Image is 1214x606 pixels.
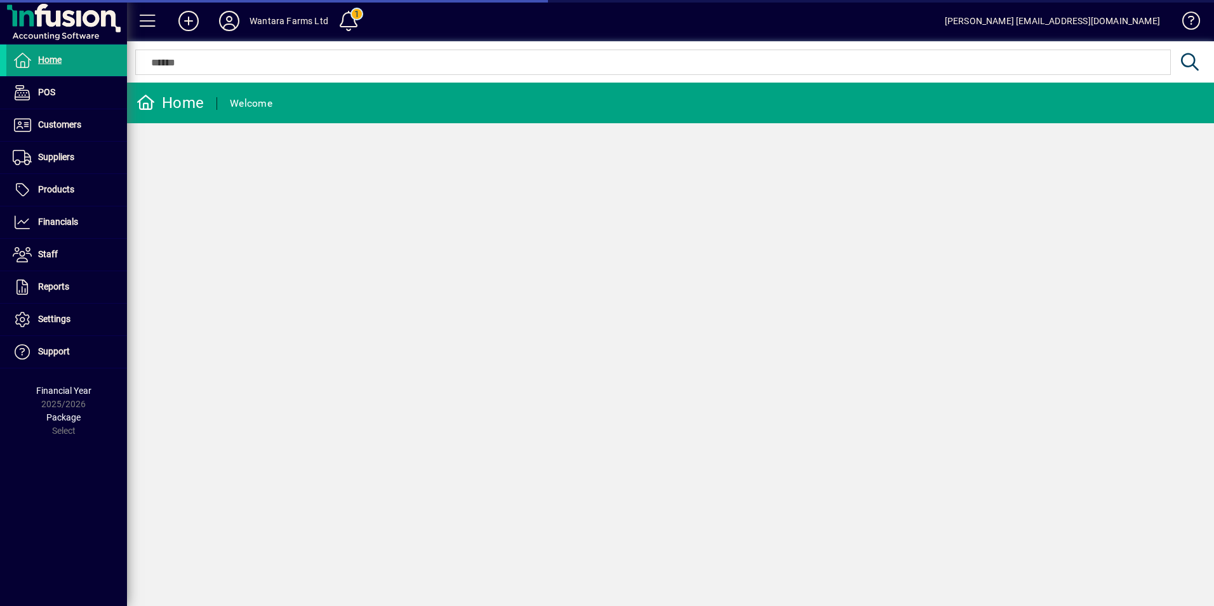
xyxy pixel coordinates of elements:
a: Customers [6,109,127,141]
a: Suppliers [6,142,127,173]
button: Profile [209,10,250,32]
a: Financials [6,206,127,238]
span: Package [46,412,81,422]
span: Reports [38,281,69,292]
div: Welcome [230,93,272,114]
div: Home [137,93,204,113]
span: POS [38,87,55,97]
div: [PERSON_NAME] [EMAIL_ADDRESS][DOMAIN_NAME] [945,11,1160,31]
span: Staff [38,249,58,259]
a: Knowledge Base [1173,3,1198,44]
span: Financials [38,217,78,227]
a: Staff [6,239,127,271]
a: Settings [6,304,127,335]
span: Financial Year [36,386,91,396]
span: Settings [38,314,70,324]
a: POS [6,77,127,109]
span: Support [38,346,70,356]
a: Reports [6,271,127,303]
button: Add [168,10,209,32]
span: Suppliers [38,152,74,162]
span: Home [38,55,62,65]
a: Products [6,174,127,206]
a: Support [6,336,127,368]
div: Wantara Farms Ltd [250,11,328,31]
span: Customers [38,119,81,130]
span: Products [38,184,74,194]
